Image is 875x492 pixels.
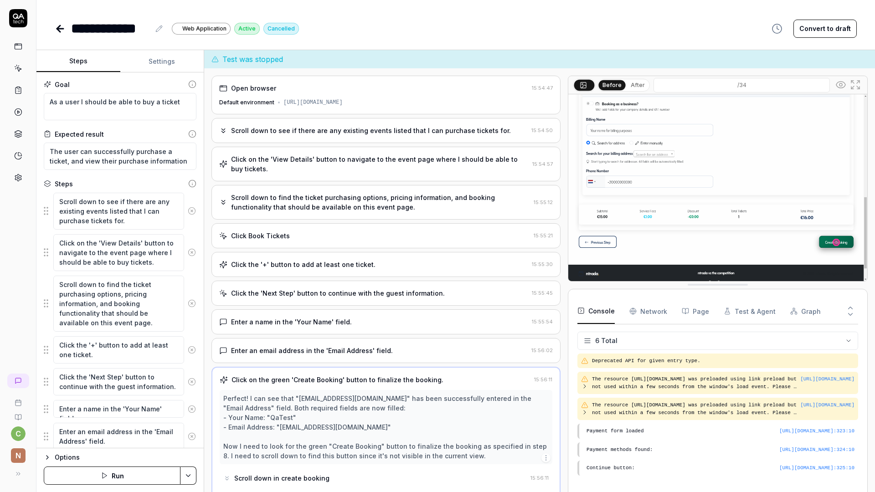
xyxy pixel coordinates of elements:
span: Test was stopped [222,54,283,65]
time: 15:56:11 [534,376,552,383]
div: Options [55,452,196,463]
div: [URL][DOMAIN_NAME] : 323 : 10 [779,427,854,435]
div: Enter a name in the 'Your Name' field. [231,317,352,327]
div: Steps [55,179,73,189]
div: [URL][DOMAIN_NAME] : 324 : 10 [779,446,854,454]
pre: Deprecated API for given entry type. [592,357,854,365]
div: Click the '+' button to add at least one ticket. [231,260,376,269]
button: Graph [790,298,821,324]
time: 15:56:11 [530,475,549,481]
time: 15:56:02 [531,347,553,354]
div: Click the 'Next Step' button to continue with the guest information. [231,288,445,298]
button: Remove step [184,202,200,220]
div: Enter an email address in the 'Email Address' field. [231,346,393,355]
a: New conversation [7,374,29,388]
button: Remove step [184,400,200,418]
button: Remove step [184,294,200,313]
time: 15:55:21 [534,232,553,239]
div: Open browser [231,83,276,93]
div: Default environment [219,98,274,107]
div: Perfect! I can see that "[EMAIL_ADDRESS][DOMAIN_NAME]" has been successfully entered in the "Emai... [223,394,549,461]
button: Page [682,298,709,324]
button: Open in full screen [848,77,863,92]
div: Click on the green 'Create Booking' button to finalize the booking. [232,375,443,384]
button: Steps [36,51,120,72]
div: Expected result [55,129,104,139]
button: View version history [766,20,788,38]
a: Documentation [4,406,32,421]
button: c [11,426,26,441]
div: Suggestions [44,234,196,272]
span: n [11,448,26,463]
div: Active [234,23,260,35]
div: Suggestions [44,368,196,396]
button: [URL][DOMAIN_NAME] [800,375,854,383]
button: Scroll down in create booking15:56:11 [220,470,552,487]
div: Scroll down to see if there are any existing events listed that I can purchase tickets for. [231,126,511,135]
pre: Payment methods found: [587,446,854,454]
img: Screenshot [568,94,867,281]
button: Remove step [184,243,200,261]
span: Web Application [182,25,226,33]
button: After [627,80,649,90]
button: Before [599,80,626,90]
time: 15:54:47 [532,85,553,91]
div: Scroll down to find the ticket purchasing options, pricing information, and booking functionality... [231,193,530,212]
div: [URL][DOMAIN_NAME] : 325 : 10 [779,464,854,472]
button: [URL][DOMAIN_NAME]:323:10 [779,427,854,435]
time: 15:55:54 [532,318,553,325]
div: Suggestions [44,275,196,332]
div: Suggestions [44,192,196,230]
button: [URL][DOMAIN_NAME] [800,401,854,409]
time: 15:55:30 [532,261,553,267]
time: 15:54:57 [532,161,553,167]
div: Scroll down in create booking [234,473,329,483]
button: Remove step [184,427,200,446]
button: [URL][DOMAIN_NAME]:325:10 [779,464,854,472]
time: 15:55:12 [534,199,553,205]
button: Convert to draft [793,20,857,38]
time: 15:55:45 [532,290,553,296]
button: n [4,441,32,465]
div: Click Book Tickets [231,231,290,241]
div: Suggestions [44,400,196,419]
pre: Continue button: [587,464,854,472]
pre: Payment form loaded [587,427,854,435]
div: Suggestions [44,336,196,364]
button: Test & Agent [724,298,776,324]
a: Book a call with us [4,392,32,406]
time: 15:54:50 [531,127,553,133]
div: Goal [55,80,70,89]
button: Remove step [184,373,200,391]
button: Show all interative elements [834,77,848,92]
div: [URL][DOMAIN_NAME] [283,98,343,107]
div: Suggestions [44,422,196,451]
button: [URL][DOMAIN_NAME]:324:10 [779,446,854,454]
button: Run [44,466,180,485]
pre: The resource [URL][DOMAIN_NAME] was preloaded using link preload but not used within a few second... [592,375,800,390]
pre: The resource [URL][DOMAIN_NAME] was preloaded using link preload but not used within a few second... [592,401,800,416]
button: Remove step [184,341,200,359]
button: Network [629,298,667,324]
button: Settings [120,51,204,72]
a: Web Application [172,22,231,35]
button: Console [577,298,615,324]
div: Cancelled [263,23,299,35]
div: Click on the 'View Details' button to navigate to the event page where I should be able to buy ti... [231,154,529,174]
button: Options [44,452,196,463]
